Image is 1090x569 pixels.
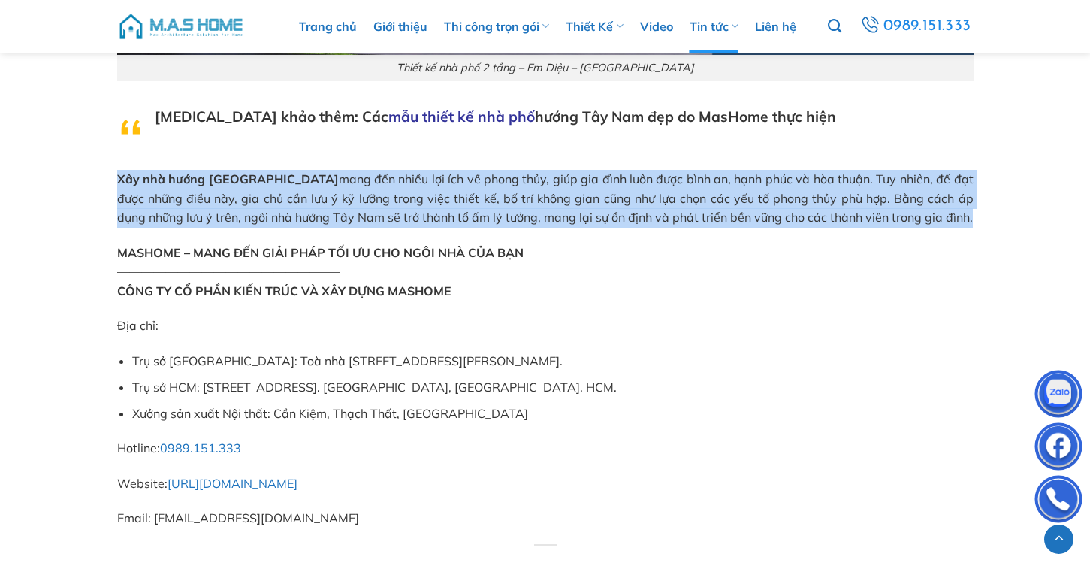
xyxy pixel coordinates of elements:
[883,14,971,39] span: 0989.151.333
[1036,374,1081,419] img: Zalo
[1036,426,1081,471] img: Facebook
[117,439,974,459] p: Hotline:
[388,107,535,126] a: mẫu thiết kế nhà phố
[117,474,974,494] p: Website:
[1036,479,1081,524] img: Phone
[117,245,524,260] strong: MASHOME – MANG ĐẾN GIẢI PHÁP TỐI ƯU CHO NGÔI NHÀ CỦA BẠN
[117,55,974,81] figcaption: Thiết kế nhà phố 2 tầng – Em Diệu – [GEOGRAPHIC_DATA]
[117,244,974,301] p: ——————————————————–
[117,283,451,298] strong: CÔNG TY CỔ PHẦN KIẾN TRÚC VÀ XÂY DỰNG MASHOME
[117,509,974,528] p: Email: [EMAIL_ADDRESS][DOMAIN_NAME]
[117,171,339,186] strong: Xây nhà hướng [GEOGRAPHIC_DATA]
[155,107,836,126] strong: [MEDICAL_DATA] khảo thêm: Các hướng Tây Nam đẹp do MasHome thực hiện
[160,440,241,456] a: 0989.151.333
[858,13,973,40] a: 0989.151.333
[132,378,973,398] li: Trụ sở HCM: [STREET_ADDRESS]. [GEOGRAPHIC_DATA], [GEOGRAPHIC_DATA]. HCM.
[132,404,973,424] li: Xưởng sản xuất Nội thất: Cần Kiệm, Thạch Thất, [GEOGRAPHIC_DATA]
[168,476,297,491] a: [URL][DOMAIN_NAME]
[1044,525,1073,554] a: Lên đầu trang
[117,316,974,336] p: Địa chỉ:
[117,4,245,49] img: M.A.S HOME – Tổng Thầu Thiết Kế Và Xây Nhà Trọn Gói
[828,11,841,42] a: Tìm kiếm
[132,352,973,371] li: Trụ sở [GEOGRAPHIC_DATA]: Toà nhà [STREET_ADDRESS][PERSON_NAME].
[117,171,974,225] span: mang đến nhiều lợi ích về phong thủy, giúp gia đình luôn được bình an, hạnh phúc và hòa thuận. Tu...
